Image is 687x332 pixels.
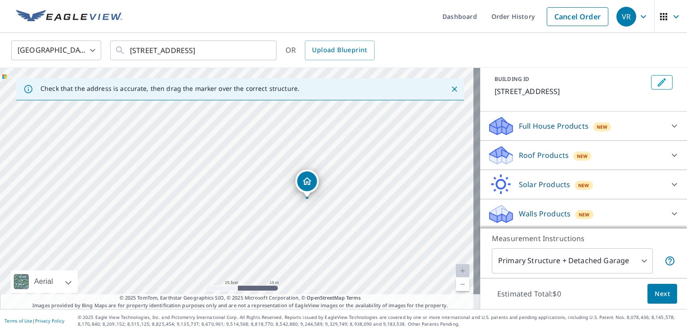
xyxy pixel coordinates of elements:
[651,75,673,90] button: Edit building 1
[547,7,608,26] a: Cancel Order
[78,314,683,328] p: © 2025 Eagle View Technologies, Inc. and Pictometry International Corp. All Rights Reserved. Repo...
[519,121,589,131] p: Full House Products
[456,278,469,291] a: Current Level 20, Zoom Out
[487,203,680,224] div: Walls ProductsNew
[11,270,78,293] div: Aerial
[495,75,529,83] p: BUILDING ID
[578,182,589,189] span: New
[597,123,608,130] span: New
[305,40,374,60] a: Upload Blueprint
[35,318,64,324] a: Privacy Policy
[4,318,64,323] p: |
[120,294,361,302] span: © 2025 TomTom, Earthstar Geographics SIO, © 2025 Microsoft Corporation, ©
[307,294,344,301] a: OpenStreetMap
[487,144,680,166] div: Roof ProductsNew
[519,179,570,190] p: Solar Products
[616,7,636,27] div: VR
[490,284,568,304] p: Estimated Total: $0
[495,86,647,97] p: [STREET_ADDRESS]
[519,208,571,219] p: Walls Products
[16,10,122,23] img: EV Logo
[346,294,361,301] a: Terms
[492,248,653,274] div: Primary Structure + Detached Garage
[130,38,258,63] input: Search by address or latitude-longitude
[456,264,469,278] a: Current Level 20, Zoom In Disabled
[647,284,677,304] button: Next
[312,45,367,56] span: Upload Blueprint
[449,83,460,95] button: Close
[519,150,569,161] p: Roof Products
[286,40,375,60] div: OR
[295,170,319,197] div: Dropped pin, building 1, Residential property, 12520 Polk St Crown Point, IN 46307
[492,233,675,244] p: Measurement Instructions
[11,38,101,63] div: [GEOGRAPHIC_DATA]
[579,211,590,218] span: New
[487,174,680,195] div: Solar ProductsNew
[31,270,56,293] div: Aerial
[577,153,588,160] span: New
[655,288,670,300] span: Next
[4,318,32,324] a: Terms of Use
[487,115,680,137] div: Full House ProductsNew
[40,85,299,93] p: Check that the address is accurate, then drag the marker over the correct structure.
